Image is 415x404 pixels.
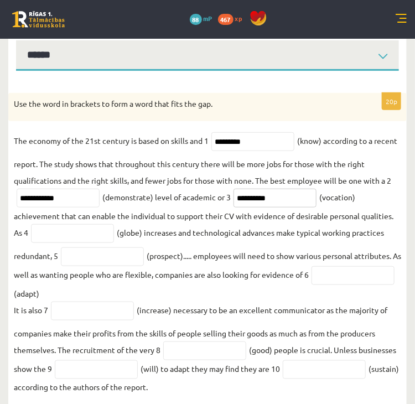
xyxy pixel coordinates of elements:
span: xp [235,14,242,23]
p: The economy of the 21st century is based on skills and 1 [14,132,209,149]
p: As 4 [14,224,28,241]
a: Rīgas 1. Tālmācības vidusskola [12,11,65,28]
a: 467 xp [218,14,248,23]
span: 88 [190,14,202,25]
span: mP [204,14,212,23]
p: 20p [382,92,401,110]
span: 467 [218,14,234,25]
p: Use the word in brackets to form a word that fits the gap. [14,99,346,110]
p: It is also 7 [14,302,48,318]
